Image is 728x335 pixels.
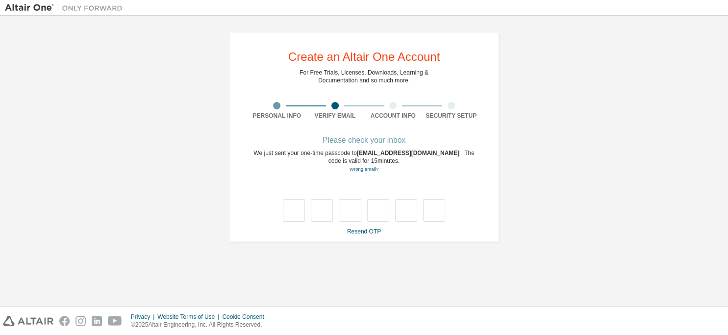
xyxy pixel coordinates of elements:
[350,166,378,172] a: Go back to the registration form
[306,112,364,120] div: Verify Email
[364,112,423,120] div: Account Info
[288,51,440,63] div: Create an Altair One Account
[248,137,480,143] div: Please check your inbox
[347,228,381,235] a: Resend OTP
[5,3,127,13] img: Altair One
[92,316,102,326] img: linkedin.svg
[108,316,122,326] img: youtube.svg
[357,150,461,156] span: [EMAIL_ADDRESS][DOMAIN_NAME]
[59,316,70,326] img: facebook.svg
[131,313,157,321] div: Privacy
[248,112,306,120] div: Personal Info
[300,69,428,84] div: For Free Trials, Licenses, Downloads, Learning & Documentation and so much more.
[222,313,270,321] div: Cookie Consent
[248,149,480,173] div: We just sent your one-time passcode to . The code is valid for 15 minutes.
[131,321,270,329] p: © 2025 Altair Engineering, Inc. All Rights Reserved.
[422,112,480,120] div: Security Setup
[75,316,86,326] img: instagram.svg
[157,313,222,321] div: Website Terms of Use
[3,316,53,326] img: altair_logo.svg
